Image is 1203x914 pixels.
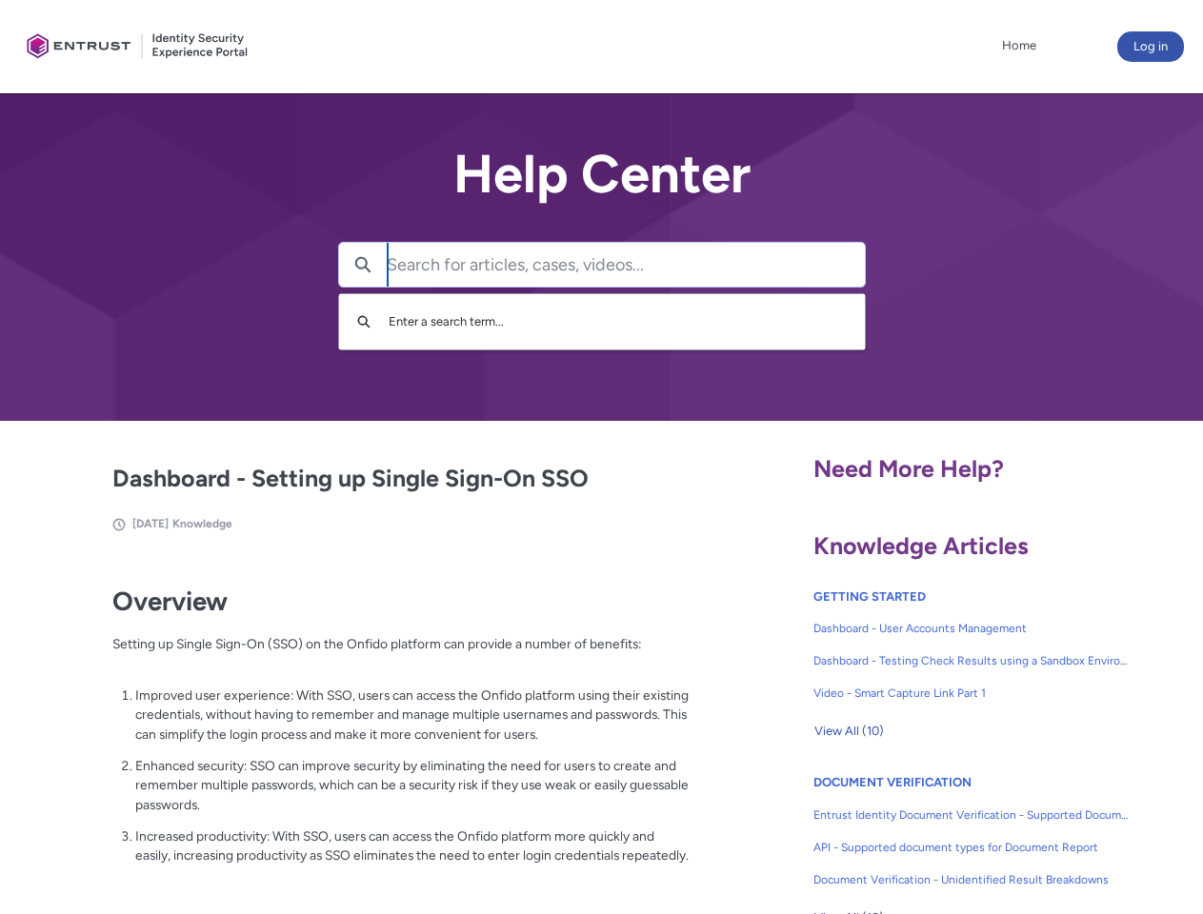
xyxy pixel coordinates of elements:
span: Dashboard - User Accounts Management [813,620,1130,637]
p: Increased productivity: With SSO, users can access the Onfido platform more quickly and easily, i... [135,826,690,865]
a: API - Supported document types for Document Report [813,831,1130,864]
span: [DATE] [132,517,169,530]
span: Knowledge Articles [813,531,1029,560]
span: Need More Help? [813,454,1004,483]
span: View All (10) [814,717,884,745]
a: DOCUMENT VERIFICATION [813,775,972,789]
button: Search [339,243,387,287]
li: Knowledge [172,515,232,532]
span: Enter a search term... [389,314,504,328]
p: Enhanced security: SSO can improve security by eliminating the need for users to create and remem... [135,756,690,815]
span: Dashboard - Testing Check Results using a Sandbox Environment [813,652,1130,669]
button: Search [349,304,379,340]
a: Dashboard - User Accounts Management [813,612,1130,645]
h2: Dashboard - Setting up Single Sign-On SSO [112,461,690,497]
strong: Overview [112,586,228,617]
a: Dashboard - Testing Check Results using a Sandbox Environment [813,645,1130,677]
a: Document Verification - Unidentified Result Breakdowns [813,864,1130,896]
p: Setting up Single Sign-On (SSO) on the Onfido platform can provide a number of benefits: [112,634,690,673]
a: Entrust Identity Document Verification - Supported Document type and size [813,799,1130,831]
span: API - Supported document types for Document Report [813,839,1130,856]
span: Document Verification - Unidentified Result Breakdowns [813,871,1130,888]
a: GETTING STARTED [813,589,926,604]
a: Home [997,31,1041,60]
p: Improved user experience: With SSO, users can access the Onfido platform using their existing cre... [135,685,690,745]
button: Log in [1117,31,1184,62]
input: Search for articles, cases, videos... [387,243,865,287]
a: Video - Smart Capture Link Part 1 [813,677,1130,709]
span: Video - Smart Capture Link Part 1 [813,685,1130,702]
h2: Help Center [338,145,866,204]
button: View All (10) [813,716,885,746]
span: Entrust Identity Document Verification - Supported Document type and size [813,806,1130,824]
